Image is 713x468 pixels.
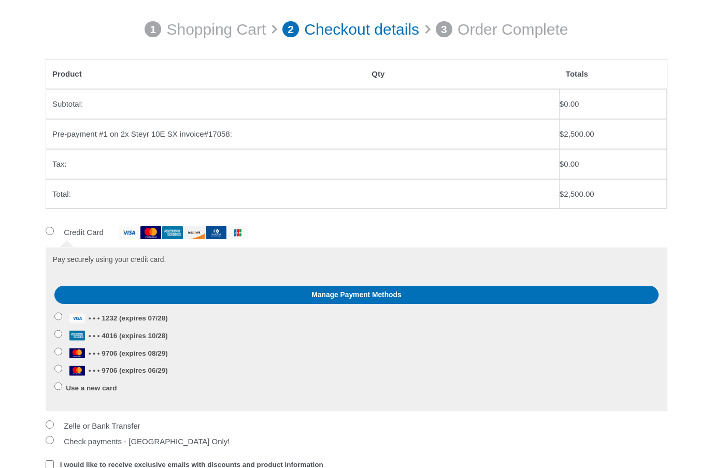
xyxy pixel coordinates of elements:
[560,129,564,138] span: $
[206,226,226,239] img: dinersclub
[46,60,365,89] th: Product
[119,226,139,239] img: visa
[66,314,168,322] span: • • • 1232 (expires 07/28)
[162,226,183,239] img: amex
[64,437,230,446] label: Check payments - [GEOGRAPHIC_DATA] Only!
[46,149,560,179] th: Tax:
[365,60,560,89] th: Qty
[54,286,659,304] a: Manage Payment Methods
[46,89,560,119] th: Subtotal:
[66,367,168,374] span: • • • 9706 (expires 06/29)
[69,365,85,376] img: MasterCard
[560,60,667,89] th: Totals
[66,384,117,392] label: Use a new card
[140,226,161,239] img: mastercard
[560,189,594,198] bdi: 2,500.00
[560,99,579,108] bdi: 0.00
[53,255,660,266] p: Pay securely using your credit card.
[560,159,579,168] bdi: 0.00
[304,15,419,44] p: Checkout details
[46,179,560,209] th: Total:
[560,129,594,138] bdi: 2,500.00
[66,349,168,357] span: • • • 9706 (expires 08/29)
[560,159,564,168] span: $
[184,226,205,239] img: discover
[66,332,168,340] span: • • • 4016 (expires 10/28)
[46,119,560,149] th: Pre-payment #1 on 2x Steyr 10E SX invoice#17058:
[64,421,140,430] label: Zelle or Bank Transfer
[64,228,248,237] label: Credit Card
[69,330,85,341] img: American Express
[69,313,85,324] img: Visa
[227,226,248,239] img: jcb
[282,21,299,38] span: 2
[560,99,564,108] span: $
[560,189,564,198] span: $
[166,15,266,44] p: Shopping Cart
[282,15,419,44] a: 2 Checkout details
[145,21,161,38] span: 1
[69,348,85,358] img: MasterCard
[145,15,266,44] a: 1 Shopping Cart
